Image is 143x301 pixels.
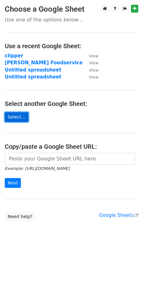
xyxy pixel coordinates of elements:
a: View [83,53,98,59]
small: View [89,61,98,65]
iframe: Chat Widget [111,271,143,301]
small: View [89,54,98,58]
a: Select... [5,112,28,122]
a: Google Sheets [99,212,138,218]
h4: Copy/paste a Google Sheet URL: [5,143,138,150]
a: Untitled spreadsheet [5,74,61,80]
p: Use one of the options below... [5,16,138,23]
a: View [83,74,98,80]
a: Untitled spreadsheet [5,67,61,73]
h4: Select another Google Sheet: [5,100,138,107]
small: View [89,68,98,72]
a: [PERSON_NAME] Foodservice [5,60,83,66]
small: Example: [URL][DOMAIN_NAME] [5,166,70,171]
a: Need help? [5,212,35,222]
small: View [89,75,98,79]
input: Paste your Google Sheet URL here [5,153,135,165]
a: clipper [5,53,23,59]
h4: Use a recent Google Sheet: [5,42,138,50]
input: Next [5,178,21,188]
h3: Choose a Google Sheet [5,5,138,14]
a: View [83,67,98,73]
a: View [83,60,98,66]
